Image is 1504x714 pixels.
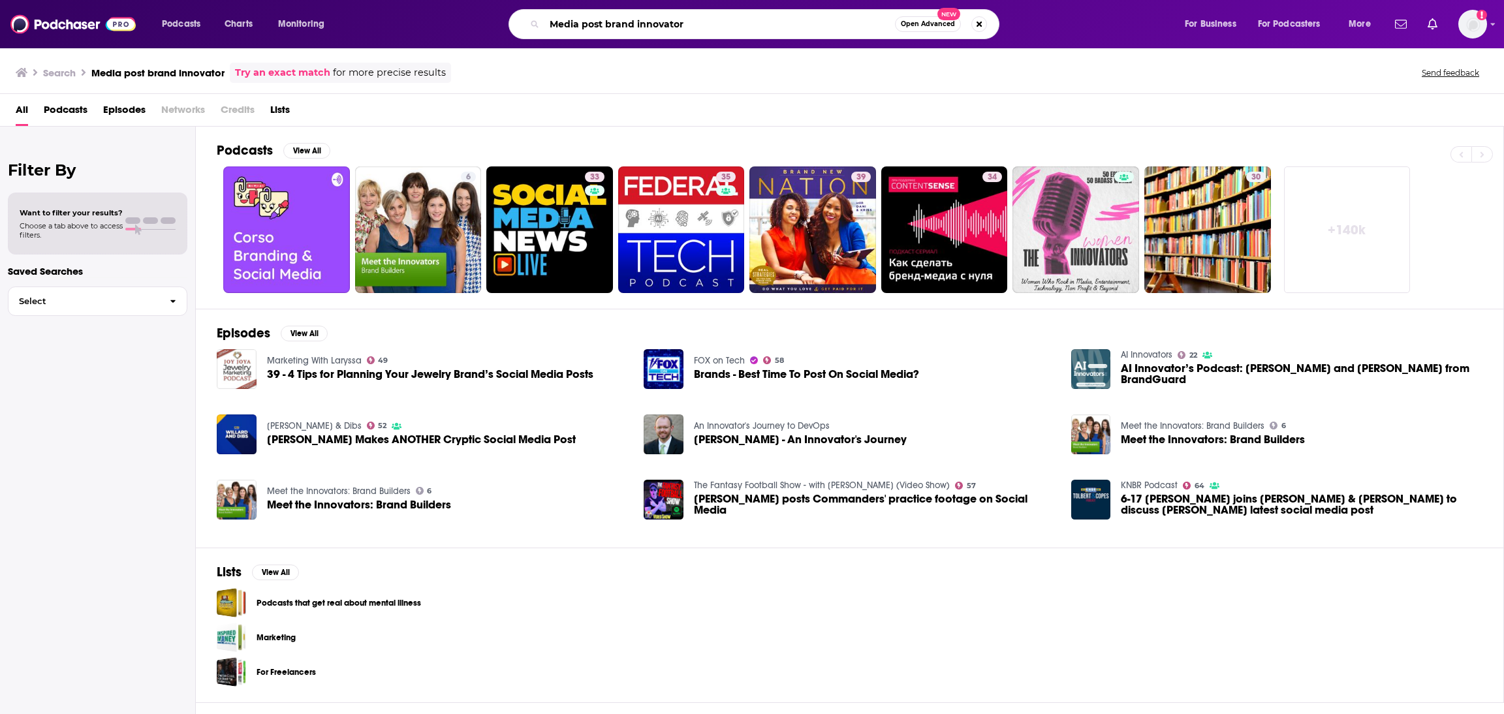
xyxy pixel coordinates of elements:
[257,596,421,610] a: Podcasts that get real about mental illness
[937,8,961,20] span: New
[585,172,604,182] a: 33
[44,99,87,126] a: Podcasts
[235,65,330,80] a: Try an exact match
[1071,349,1111,389] img: AI Innovator’s Podcast: Eric Koziol and George Lin from BrandGuard
[270,99,290,126] a: Lists
[267,486,411,497] a: Meet the Innovators: Brand Builders
[1071,414,1111,454] img: Meet the Innovators: Brand Builders
[1339,14,1387,35] button: open menu
[618,166,745,293] a: 35
[43,67,76,79] h3: Search
[217,414,257,454] img: Brandon Aiyuk Makes ANOTHER Cryptic Social Media Post
[644,480,683,520] a: Brandon Aiyuk posts Commanders' practice footage on Social Media
[881,166,1008,293] a: 34
[1284,166,1411,293] a: +140k
[8,161,187,179] h2: Filter By
[982,172,1002,182] a: 34
[367,356,388,364] a: 49
[217,142,330,159] a: PodcastsView All
[1281,423,1286,429] span: 6
[1251,171,1261,184] span: 30
[967,483,976,489] span: 57
[378,423,386,429] span: 52
[153,14,217,35] button: open menu
[217,657,246,687] span: For Freelancers
[1270,422,1286,429] a: 6
[716,172,736,182] a: 35
[221,99,255,126] span: Credits
[1183,482,1204,489] a: 64
[161,99,205,126] span: Networks
[267,499,451,510] a: Meet the Innovators: Brand Builders
[8,287,187,316] button: Select
[644,349,683,389] img: Brands - Best Time To Post On Social Media?
[1246,172,1266,182] a: 30
[694,493,1056,516] a: Brandon Aiyuk posts Commanders' practice footage on Social Media
[694,420,830,431] a: An Innovator's Journey to DevOps
[217,349,257,389] img: 39 - 4 Tips for Planning Your Jewelry Brand’s Social Media Posts
[20,208,123,217] span: Want to filter your results?
[1390,13,1412,35] a: Show notifications dropdown
[267,420,362,431] a: Willard & Dibs
[257,630,296,645] a: Marketing
[590,171,599,184] span: 33
[1071,480,1111,520] img: 6-17 Matt Maiocco joins Tolbert & Copes to discuss Brandon Aiyuk's latest social media post
[694,480,950,491] a: The Fantasy Football Show - with Smitty (Video Show)
[416,487,432,495] a: 6
[217,588,246,617] a: Podcasts that get real about mental illness
[217,325,328,341] a: EpisodesView All
[267,434,576,445] a: Brandon Aiyuk Makes ANOTHER Cryptic Social Media Post
[694,369,919,380] a: Brands - Best Time To Post On Social Media?
[749,166,876,293] a: 39
[466,171,471,184] span: 6
[1121,363,1482,385] span: AI Innovator’s Podcast: [PERSON_NAME] and [PERSON_NAME] from BrandGuard
[20,221,123,240] span: Choose a tab above to access filters.
[1144,166,1271,293] a: 30
[851,172,871,182] a: 39
[16,99,28,126] a: All
[10,12,136,37] a: Podchaser - Follow, Share and Rate Podcasts
[763,356,784,364] a: 58
[856,171,866,184] span: 39
[217,623,246,652] a: Marketing
[1458,10,1487,39] span: Logged in as LindaBurns
[895,16,961,32] button: Open AdvancedNew
[1178,351,1197,359] a: 22
[1258,15,1321,33] span: For Podcasters
[1121,363,1482,385] a: AI Innovator’s Podcast: Eric Koziol and George Lin from BrandGuard
[461,172,476,182] a: 6
[644,414,683,454] img: Brandon Holcomb - An Innovator's Journey
[257,665,316,679] a: For Freelancers
[267,355,362,366] a: Marketing With Laryssa
[955,482,976,489] a: 57
[225,15,253,33] span: Charts
[427,488,431,494] span: 6
[1477,10,1487,20] svg: Add a profile image
[486,166,613,293] a: 33
[1176,14,1253,35] button: open menu
[1121,420,1264,431] a: Meet the Innovators: Brand Builders
[252,565,299,580] button: View All
[367,422,387,429] a: 52
[1422,13,1443,35] a: Show notifications dropdown
[775,358,784,364] span: 58
[721,171,730,184] span: 35
[1189,352,1197,358] span: 22
[217,325,270,341] h2: Episodes
[217,480,257,520] img: Meet the Innovators: Brand Builders
[267,369,593,380] span: 39 - 4 Tips for Planning Your Jewelry Brand’s Social Media Posts
[1121,493,1482,516] a: 6-17 Matt Maiocco joins Tolbert & Copes to discuss Brandon Aiyuk's latest social media post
